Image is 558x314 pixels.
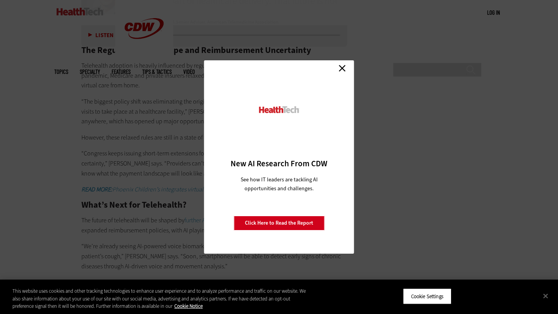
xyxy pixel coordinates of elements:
[231,175,327,193] p: See how IT leaders are tackling AI opportunities and challenges.
[218,158,341,169] h3: New AI Research From CDW
[12,287,307,310] div: This website uses cookies and other tracking technologies to enhance user experience and to analy...
[537,287,554,304] button: Close
[336,62,348,74] a: Close
[258,106,300,114] img: HealthTech_0.png
[234,216,324,230] a: Click Here to Read the Report
[403,288,451,304] button: Cookie Settings
[174,303,203,309] a: More information about your privacy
